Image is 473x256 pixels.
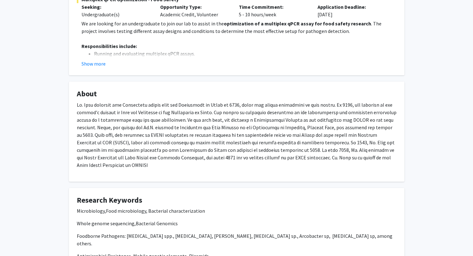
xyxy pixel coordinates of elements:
[318,3,387,11] p: Application Deadline:
[94,50,397,57] li: Running and evaluating multiplex qPCR assays.
[234,3,313,18] div: 5 - 10 hours/week
[81,20,397,35] p: We are looking for an undergraduate to join our lab to assist in the . The project involves testi...
[77,232,397,247] p: Foodborne Pathogens: [MEDICAL_DATA] spp., [MEDICAL_DATA], [PERSON_NAME], [MEDICAL_DATA] sp., Arco...
[313,3,392,18] div: [DATE]
[224,20,371,27] strong: optimization of a multiplex qPCR assay for food safety research
[106,208,205,214] span: Food microbiology, Bacterial characterization
[81,60,106,67] button: Show more
[136,220,178,227] span: Bacterial Genomics
[239,3,308,11] p: Time Commitment:
[81,3,151,11] p: Seeking:
[5,228,27,251] iframe: Chat
[77,101,397,169] p: Lo. Ipsu dolorsit ame Consectetu adipis elit sed Doeiusmodt in Utlab et 6736, dolor mag aliqua en...
[77,196,397,205] h4: Research Keywords
[77,220,397,227] p: Whole genome sequencing,
[77,89,397,99] h4: About
[160,3,229,11] p: Opportunity Type:
[155,3,234,18] div: Academic Credit, Volunteer
[81,43,137,49] strong: Responsibilities include:
[81,11,151,18] div: Undergraduate(s)
[77,207,397,215] p: Microbiology,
